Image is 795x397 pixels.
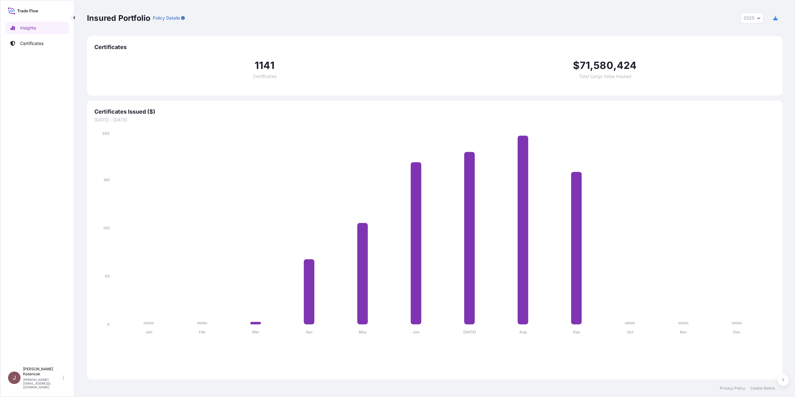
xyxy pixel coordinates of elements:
[105,274,110,278] tspan: 65
[573,330,580,334] tspan: Sep
[199,330,206,334] tspan: Feb
[252,330,259,334] tspan: Mar
[255,61,275,70] span: 1141
[146,330,152,334] tspan: Jan
[359,330,367,334] tspan: May
[103,226,110,230] tspan: 130
[627,330,634,334] tspan: Oct
[463,330,476,334] tspan: [DATE]
[720,386,745,391] a: Privacy Policy
[733,330,740,334] tspan: Dec
[20,25,36,31] p: Insights
[580,61,590,70] span: 71
[590,61,593,70] span: ,
[306,330,313,334] tspan: Apr
[23,367,61,377] p: [PERSON_NAME] Kasencak
[23,378,61,389] p: [PERSON_NAME][EMAIL_ADDRESS][DOMAIN_NAME]
[593,61,613,70] span: 580
[94,108,775,115] span: Certificates Issued ($)
[5,37,69,50] a: Certificates
[94,43,775,51] span: Certificates
[519,330,527,334] tspan: Aug
[741,12,763,24] button: Year Selector
[103,178,110,182] tspan: 195
[573,61,579,70] span: $
[107,322,110,327] tspan: 0
[743,15,754,21] span: 2025
[613,61,617,70] span: ,
[617,61,637,70] span: 424
[680,330,687,334] tspan: Nov
[94,117,775,123] span: [DATE] - [DATE]
[579,74,631,79] span: Total Cargo Value Insured
[102,131,110,136] tspan: 260
[20,40,43,47] p: Certificates
[413,330,419,334] tspan: Jun
[153,15,180,21] p: Policy Details
[253,74,276,79] span: Certificates
[750,386,775,391] a: Cookie Notice
[13,375,16,381] span: J
[87,13,150,23] p: Insured Portfolio
[5,22,69,34] a: Insights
